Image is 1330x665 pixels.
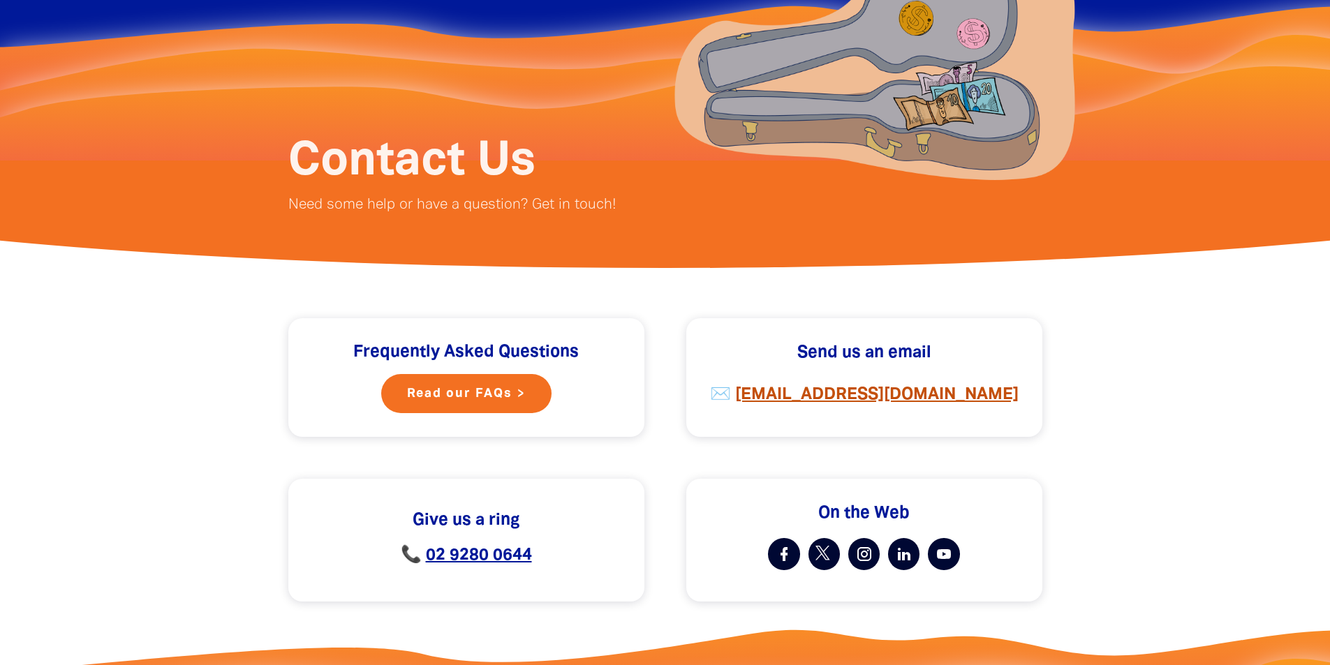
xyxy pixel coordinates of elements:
span: Give us a ring [413,513,520,528]
a: [EMAIL_ADDRESS][DOMAIN_NAME] [735,387,1019,403]
p: Need some help or have a question? Get in touch! [288,197,777,214]
strong: ✉️ [710,387,735,403]
a: 02 9280 0644 [426,548,532,563]
a: Visit our facebook page [768,538,799,569]
span: Send us an email [797,345,931,361]
span: Contact Us [288,140,535,184]
a: Find us on Twitter [808,538,840,569]
a: Find us on Linkedin [888,538,919,569]
a: Find us on Instagram [848,538,880,569]
a: Read our FAQs > [381,374,552,413]
span: On the Web [818,506,910,521]
span: 📞 [401,548,532,563]
a: Find us on YouTube [928,538,959,569]
span: Frequently Asked Questions [353,345,579,360]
